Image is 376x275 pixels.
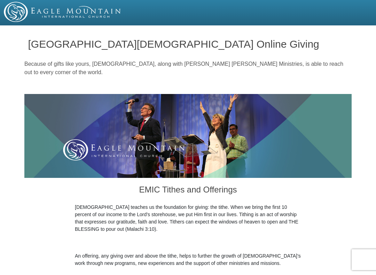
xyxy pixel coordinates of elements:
p: Because of gifts like yours, [DEMOGRAPHIC_DATA], along with [PERSON_NAME] [PERSON_NAME] Ministrie... [24,60,352,77]
h1: [GEOGRAPHIC_DATA][DEMOGRAPHIC_DATA] Online Giving [28,38,348,50]
img: EMIC [4,2,122,22]
p: [DEMOGRAPHIC_DATA] teaches us the foundation for giving: the tithe. When we bring the first 10 pe... [75,204,301,233]
h3: EMIC Tithes and Offerings [75,178,301,204]
p: An offering, any giving over and above the tithe, helps to further the growth of [DEMOGRAPHIC_DAT... [75,252,301,267]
